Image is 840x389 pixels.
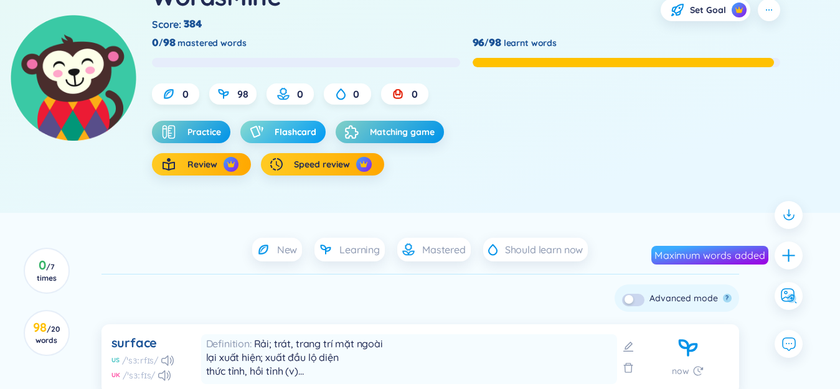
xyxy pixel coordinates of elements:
div: US [111,356,120,365]
span: mastered words [177,36,246,50]
span: Speed review [294,158,350,171]
span: 98 [237,87,248,101]
span: Should learn now [505,243,583,256]
div: UK [111,371,120,380]
span: / 20 words [35,324,60,345]
span: New [277,243,298,256]
span: Matching game [370,126,435,138]
button: ? [723,294,732,302]
span: 384 [184,17,202,31]
div: 0/98 [152,36,175,50]
img: crown icon [735,6,743,14]
span: Practice [187,126,221,138]
button: Reviewcrown icon [152,153,251,176]
div: /ˈsɜːrfɪs/ [122,354,159,367]
span: Definition [206,337,254,350]
div: /ˈsɜːfɪs/ [123,369,156,382]
span: now [672,364,689,378]
div: Advanced mode [649,291,718,305]
button: Matching game [336,121,444,143]
span: Review [187,158,217,171]
button: Practice [152,121,230,143]
span: Flashcard [275,126,316,138]
h3: 0 [32,260,60,283]
img: crown icon [227,160,235,169]
div: Score : [152,17,204,31]
button: Speed reviewcrown icon [261,153,384,176]
img: crown icon [359,160,368,169]
span: / 7 times [37,262,57,283]
div: surface [111,334,158,352]
span: learnt words [504,36,557,50]
span: Set Goal [690,4,726,16]
button: Flashcard [240,121,326,143]
span: Mastered [422,243,466,256]
span: 0 [412,87,418,101]
span: 0 [297,87,303,101]
span: plus [781,248,796,263]
span: 0 [182,87,189,101]
span: 0 [353,87,359,101]
div: 96/98 [473,36,501,50]
h3: 98 [32,322,60,345]
span: Learning [339,243,380,256]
